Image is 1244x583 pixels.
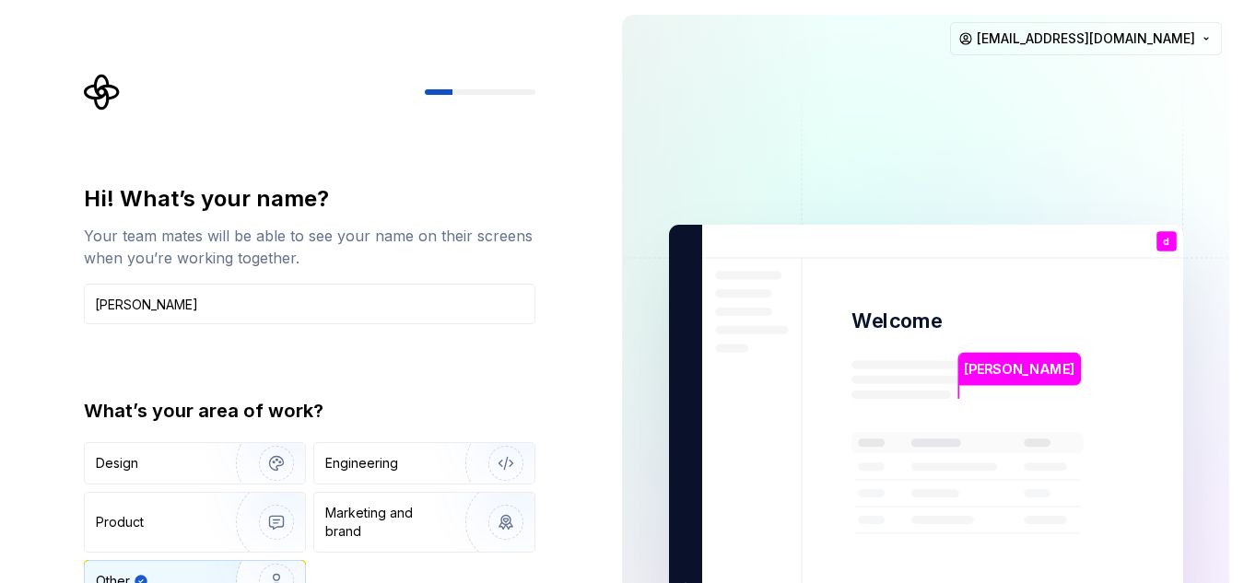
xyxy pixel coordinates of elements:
[84,284,535,324] input: Han Solo
[1163,237,1169,247] p: d
[84,225,535,269] div: Your team mates will be able to see your name on their screens when you’re working together.
[325,454,398,472] div: Engineering
[96,513,144,531] div: Product
[325,504,450,541] div: Marketing and brand
[84,184,535,214] div: Hi! What’s your name?
[96,454,138,472] div: Design
[964,359,1074,379] p: [PERSON_NAME]
[977,29,1195,48] span: [EMAIL_ADDRESS][DOMAIN_NAME]
[851,308,942,334] p: Welcome
[84,74,121,111] svg: Supernova Logo
[84,398,535,424] div: What’s your area of work?
[950,22,1222,55] button: [EMAIL_ADDRESS][DOMAIN_NAME]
